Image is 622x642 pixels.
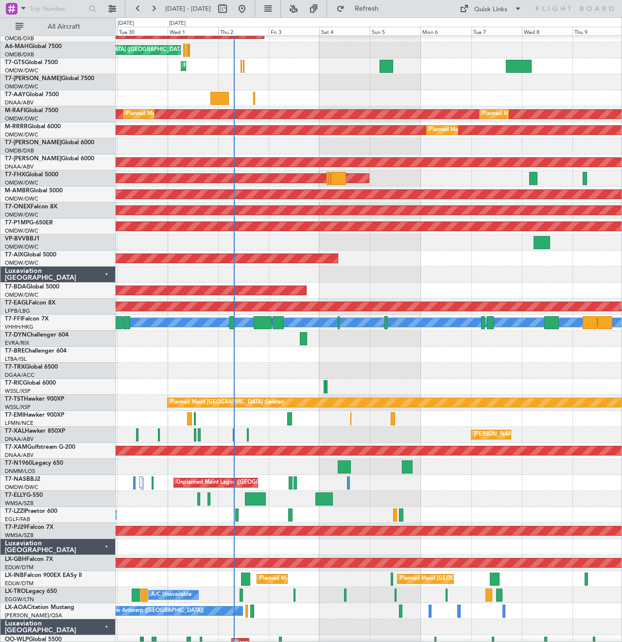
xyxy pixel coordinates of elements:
span: T7-XAL [5,428,25,434]
a: T7-NASBBJ2 [5,476,40,482]
a: OMDB/DXB [5,51,34,58]
div: Planned Maint Dubai (Al Maktoum Intl) [126,107,222,121]
a: M-RRRRGlobal 6000 [5,124,61,130]
a: OMDW/DWC [5,195,38,203]
a: DNAA/ABV [5,436,34,443]
span: LX-INB [5,573,24,578]
span: T7-ELLY [5,492,26,498]
a: VP-BVVBBJ1 [5,236,40,242]
a: OMDW/DWC [5,227,38,235]
a: T7-DYNChallenger 604 [5,332,69,338]
div: Tue 7 [471,27,522,35]
a: OMDW/DWC [5,211,38,219]
a: OMDW/DWC [5,115,38,122]
a: OMDW/DWC [5,83,38,90]
a: VHHH/HKG [5,323,34,331]
a: T7-XALHawker 850XP [5,428,65,434]
a: T7-TSTHawker 900XP [5,396,64,402]
a: LX-AOACitation Mustang [5,605,74,610]
button: All Aircraft [11,19,105,34]
div: Fri 3 [269,27,319,35]
div: Unplanned Maint Lagos ([GEOGRAPHIC_DATA][PERSON_NAME]) [176,475,340,490]
a: [PERSON_NAME]/QSA [5,612,62,619]
a: OMDW/DWC [5,291,38,299]
a: T7-[PERSON_NAME]Global 6000 [5,156,94,162]
div: A/C Unavailable [151,588,191,602]
a: EDLW/DTM [5,580,34,587]
a: T7-N1960Legacy 650 [5,460,63,466]
span: T7-PJ29 [5,524,27,530]
a: OMDW/DWC [5,484,38,491]
a: T7-ONEXFalcon 8X [5,204,57,210]
div: Wed 8 [522,27,572,35]
a: OMDB/DXB [5,35,34,42]
span: VP-BVV [5,236,26,242]
div: Mon 6 [420,27,471,35]
a: T7-LZZIPraetor 600 [5,508,57,514]
a: EGLF/FAB [5,516,30,523]
span: T7-EAGL [5,300,29,306]
a: EVRA/RIX [5,339,29,347]
a: LX-TROLegacy 650 [5,589,57,594]
span: T7-[PERSON_NAME] [5,76,61,82]
a: EDLW/DTM [5,564,34,571]
button: Refresh [332,1,390,17]
a: EGGW/LTN [5,596,34,603]
span: T7-GTS [5,60,25,66]
a: A6-MAHGlobal 7500 [5,44,62,50]
a: OMDW/DWC [5,179,38,186]
span: T7-XAM [5,444,27,450]
a: T7-FFIFalcon 7X [5,316,49,322]
div: Planned Maint [GEOGRAPHIC_DATA] [259,572,352,586]
a: OMDW/DWC [5,243,38,251]
div: Planned Maint Dubai (Al Maktoum Intl) [429,123,525,137]
span: M-AMBR [5,188,30,194]
a: T7-AAYGlobal 7500 [5,92,59,98]
span: T7-P1MP [5,220,29,226]
span: All Aircraft [25,23,103,30]
div: Planned Maint Dubai (Al Maktoum Intl) [482,107,578,121]
a: LX-GBHFalcon 7X [5,557,53,562]
div: Planned Maint [GEOGRAPHIC_DATA] (Seletar) [170,395,284,410]
span: T7-ONEX [5,204,31,210]
div: No Crew Antwerp ([GEOGRAPHIC_DATA]) [98,604,204,618]
span: A6-MAH [5,44,29,50]
span: M-RAFI [5,108,25,114]
a: DNMM/LOS [5,468,35,475]
a: DNAA/ABV [5,452,34,459]
span: T7-N1960 [5,460,32,466]
a: OMDW/DWC [5,67,38,74]
div: [PERSON_NAME] ([PERSON_NAME] Intl) [474,427,576,442]
button: Quick Links [455,1,527,17]
span: T7-TST [5,396,24,402]
span: T7-LZZI [5,508,25,514]
span: LX-AOA [5,605,27,610]
a: T7-BREChallenger 604 [5,348,67,354]
a: T7-BDAGlobal 5000 [5,284,59,290]
span: T7-BDA [5,284,26,290]
span: T7-FHX [5,172,25,178]
a: T7-GTSGlobal 7500 [5,60,58,66]
a: T7-P1MPG-650ER [5,220,53,226]
span: T7-AIX [5,252,23,258]
a: T7-PJ29Falcon 7X [5,524,53,530]
span: T7-AAY [5,92,26,98]
div: Planned Maint Dubai (Al Maktoum Intl) [184,59,279,73]
div: Tue 30 [117,27,168,35]
input: Trip Number [30,1,86,16]
div: Wed 1 [168,27,218,35]
a: T7-[PERSON_NAME]Global 7500 [5,76,94,82]
span: LX-TRO [5,589,26,594]
span: Refresh [346,5,387,12]
div: Quick Links [474,5,507,15]
span: T7-[PERSON_NAME] [5,140,61,146]
a: WMSA/SZB [5,500,34,507]
a: LX-INBFalcon 900EX EASy II [5,573,82,578]
a: T7-EMIHawker 900XP [5,412,64,418]
a: M-AMBRGlobal 5000 [5,188,63,194]
span: T7-EMI [5,412,24,418]
a: T7-TRXGlobal 6500 [5,364,58,370]
span: [DATE] - [DATE] [165,4,211,13]
div: Sun 5 [370,27,420,35]
a: DNAA/ABV [5,99,34,106]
